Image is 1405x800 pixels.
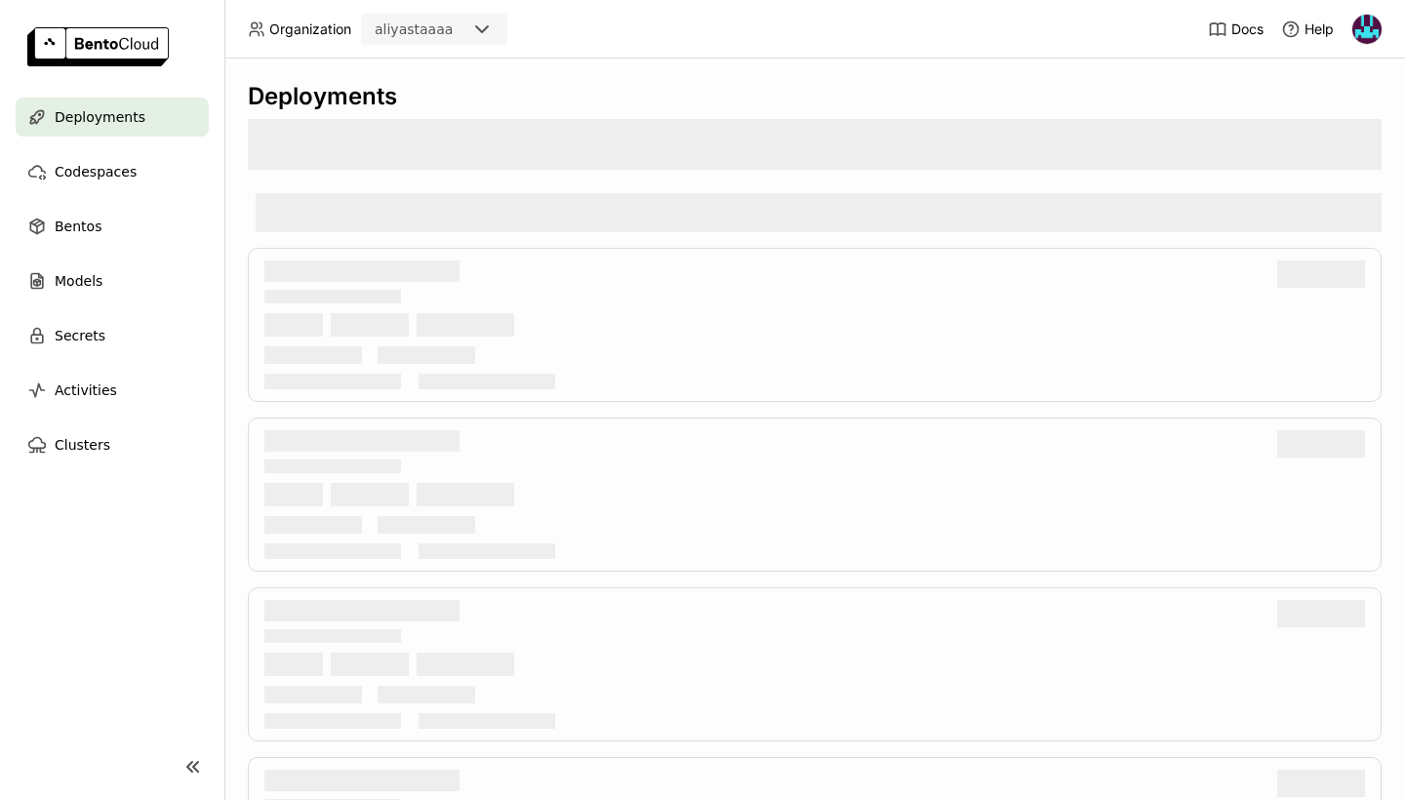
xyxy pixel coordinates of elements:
[55,433,110,457] span: Clusters
[16,207,209,246] a: Bentos
[55,324,105,347] span: Secrets
[1208,20,1264,39] a: Docs
[55,160,137,183] span: Codespaces
[1352,15,1382,44] img: Алия Редченко
[27,27,169,66] img: logo
[55,269,102,293] span: Models
[269,20,351,38] span: Organization
[248,82,1382,111] div: Deployments
[375,20,453,39] div: aliyastaaaa
[55,215,101,238] span: Bentos
[16,261,209,300] a: Models
[55,379,117,402] span: Activities
[455,20,457,40] input: Selected aliyastaaaa.
[16,371,209,410] a: Activities
[55,105,145,129] span: Deployments
[16,316,209,355] a: Secrets
[1305,20,1334,38] span: Help
[16,425,209,464] a: Clusters
[1281,20,1334,39] div: Help
[1231,20,1264,38] span: Docs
